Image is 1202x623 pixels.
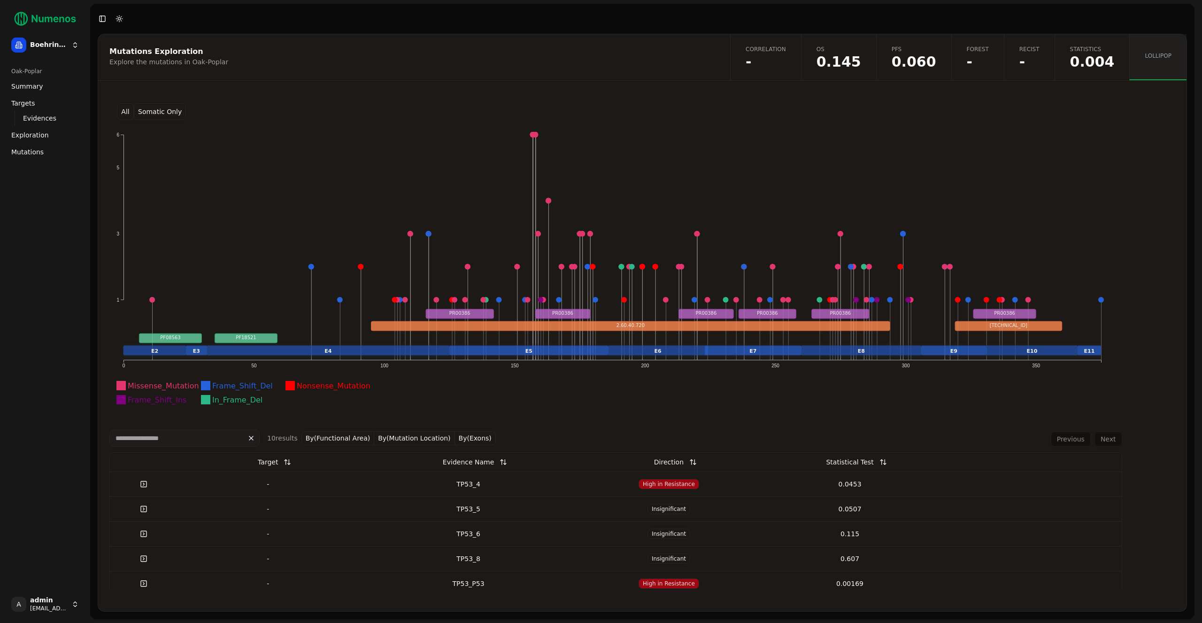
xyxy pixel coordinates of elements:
div: - [181,529,355,539]
span: Recist [1019,46,1040,53]
div: TP53_8 [362,554,575,563]
text: 50 [252,363,257,368]
span: Boehringer Ingelheim [30,41,68,49]
span: Evidences [23,114,56,123]
text: 3 [116,231,119,236]
span: PFS [892,46,936,53]
text: PF08563 [160,335,181,340]
a: Correlation- [730,34,801,80]
div: - [181,554,355,563]
span: A [11,597,26,612]
text: E6 [655,348,662,354]
span: Correlation [746,46,786,53]
span: High in Resistance [639,578,699,589]
text: PF18521 [236,335,256,340]
span: 0.00391 [1070,55,1115,69]
span: Targets [11,99,35,108]
span: Mutations [11,147,44,157]
div: Oak-Poplar [8,64,83,79]
div: Mutations Exploration [109,48,716,55]
text: In_Frame_Del [212,395,262,405]
a: OS0.145 [801,34,876,80]
text: E11 [1084,348,1095,354]
text: E3 [193,348,200,354]
a: All [117,103,134,120]
text: 200 [641,363,649,368]
div: Target [258,454,278,471]
text: 150 [511,363,519,368]
div: - [181,579,355,588]
text: E10 [1027,348,1038,354]
div: 0.00169 [763,579,937,588]
span: admin [30,596,68,605]
text: E5 [525,348,532,354]
div: 0.0453 [763,479,937,489]
span: Forest [967,46,989,53]
text: 300 [902,363,910,368]
span: Insignificant [647,504,690,514]
span: 0.144620105677524 [817,55,861,69]
button: Toggle Dark Mode [113,12,126,25]
span: Insignificant [647,554,690,564]
button: By(Mutation Location) [374,431,455,445]
text: PR00386 [830,311,851,316]
span: [EMAIL_ADDRESS] [30,605,68,612]
a: Statistics0.004 [1055,34,1130,80]
span: - [746,55,786,69]
text: 1 [116,297,119,303]
text: 2.60.40.720 [616,323,645,328]
div: Statistical Test [826,454,873,471]
text: 250 [771,363,779,368]
text: Nonsense_Mutation [297,381,370,391]
text: E4 [324,348,332,354]
div: 0.115 [763,529,937,539]
text: E2 [151,348,158,354]
span: OS [817,46,861,53]
text: Missense_Mutation [128,381,199,391]
span: Statistics [1070,46,1115,53]
div: Direction [654,454,684,471]
a: Lollipop [1129,34,1187,80]
text: PR00386 [994,311,1015,316]
div: 0.0507 [763,504,937,514]
text: PR00386 [696,311,717,316]
text: 6 [116,132,119,137]
a: Mutations [8,144,83,160]
a: PFS0.060 [876,34,951,80]
text: Frame_Shift_Ins [128,395,186,405]
text: [TECHNICAL_ID] [990,323,1027,328]
div: Explore the mutations in Oak-Poplar [109,57,716,67]
span: 0.0595451526521349 [892,55,936,69]
span: Insignificant [647,529,690,539]
a: Exploration [8,128,83,143]
span: Exploration [11,130,49,140]
div: - [181,504,355,514]
div: TP53_5 [362,504,575,514]
span: Lollipop [1145,52,1171,60]
div: 0.607 [763,554,937,563]
text: PR00386 [449,311,470,316]
a: Recist- [1004,34,1055,80]
button: By(Exons) [455,431,496,445]
button: By(Functional Area) [301,431,375,445]
span: Summary [11,82,43,91]
div: TP53_6 [362,529,575,539]
a: Forest- [951,34,1004,80]
a: Targets [8,96,83,111]
div: - [181,479,355,489]
text: PR00386 [757,311,778,316]
text: PR00386 [552,311,573,316]
span: High in Resistance [639,479,699,489]
button: Aadmin[EMAIL_ADDRESS] [8,593,83,615]
button: Somatic Only [134,103,186,120]
span: 10 result s [267,434,298,442]
div: TP53_4 [362,479,575,489]
div: TP53_P53 [362,579,575,588]
button: Boehringer Ingelheim [8,34,83,56]
text: 5 [116,165,119,170]
a: Evidences [19,112,71,125]
text: E7 [749,348,756,354]
text: 0 [123,363,125,368]
text: Frame_Shift_Del [212,381,273,391]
